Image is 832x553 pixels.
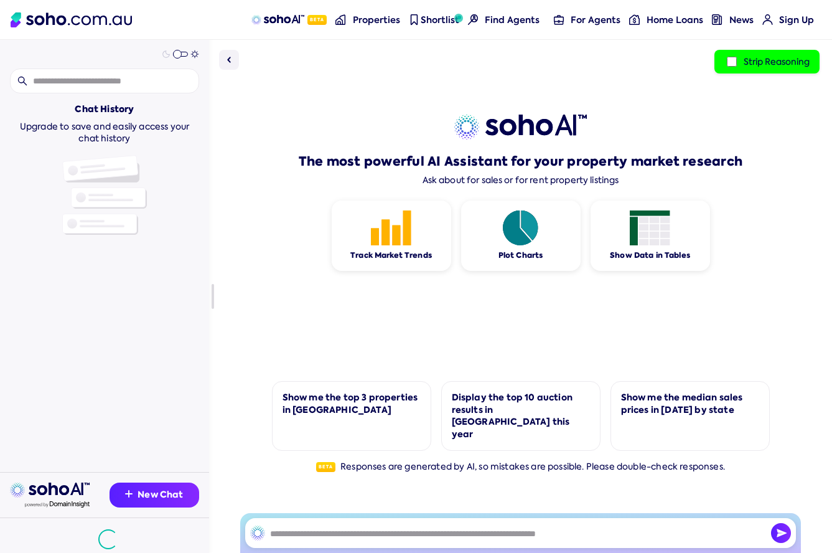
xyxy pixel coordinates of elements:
img: SohoAI logo black [250,526,265,541]
img: sohoai logo [10,483,90,498]
span: Find Agents [485,14,540,26]
img: sohoai logo [454,115,587,139]
span: For Agents [571,14,620,26]
img: Feature 1 icon [500,210,541,245]
span: Sign Up [779,14,814,26]
img: Chat history illustration [62,155,147,235]
img: for-agents-nav icon [629,14,640,25]
img: Feature 1 icon [630,210,670,245]
img: properties-nav icon [335,14,346,25]
img: Soho Logo [11,12,132,27]
span: News [729,14,754,26]
img: Feature 1 icon [371,210,411,245]
div: Responses are generated by AI, so mistakes are possible. Please double-check responses. [316,461,725,473]
input: Strip Reasoning [727,57,737,67]
div: Plot Charts [498,250,543,261]
span: Beta [316,462,335,472]
button: Send [771,523,791,543]
img: news-nav icon [712,14,722,25]
div: Upgrade to save and easily access your chat history [10,121,199,145]
div: Ask about for sales or for rent property listings [423,175,619,186]
label: Strip Reasoning [724,55,810,69]
span: Properties [353,14,400,26]
button: New Chat [110,483,199,508]
img: Recommendation icon [125,490,133,498]
img: shortlist-nav icon [409,14,419,25]
div: Show me the top 3 properties in [GEOGRAPHIC_DATA] [283,392,421,416]
span: Shortlist [421,14,459,26]
div: Show Data in Tables [610,250,690,261]
div: Chat History [75,103,134,116]
img: Send icon [771,523,791,543]
img: sohoAI logo [251,15,304,25]
img: Data provided by Domain Insight [25,501,90,508]
div: Show me the median sales prices in [DATE] by state [621,392,759,416]
img: Find agents icon [468,14,479,25]
div: Track Market Trends [350,250,432,261]
img: Sidebar toggle icon [222,52,236,67]
div: Display the top 10 auction results in [GEOGRAPHIC_DATA] this year [452,392,590,440]
h1: The most powerful AI Assistant for your property market research [299,153,742,170]
span: Home Loans [647,14,703,26]
img: for-agents-nav icon [762,14,773,25]
span: Beta [307,15,327,25]
img: for-agents-nav icon [554,14,564,25]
